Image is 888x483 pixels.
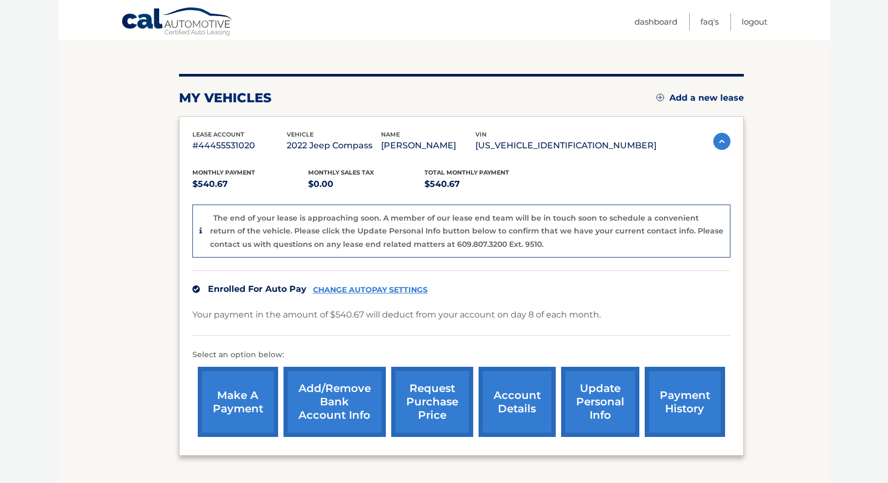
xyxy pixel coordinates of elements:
a: make a payment [198,367,278,437]
a: account details [479,367,556,437]
p: $540.67 [192,177,309,192]
span: Total Monthly Payment [424,169,509,176]
span: vehicle [287,131,314,138]
p: 2022 Jeep Compass [287,138,381,153]
a: payment history [645,367,725,437]
a: Logout [742,13,767,31]
p: [PERSON_NAME] [381,138,475,153]
a: request purchase price [391,367,473,437]
a: Cal Automotive [121,7,234,38]
a: update personal info [561,367,639,437]
a: Add a new lease [656,93,744,103]
p: The end of your lease is approaching soon. A member of our lease end team will be in touch soon t... [210,213,723,249]
a: Add/Remove bank account info [283,367,386,437]
span: Enrolled For Auto Pay [208,284,307,294]
p: Your payment in the amount of $540.67 will deduct from your account on day 8 of each month. [192,307,601,322]
p: #44455531020 [192,138,287,153]
img: check.svg [192,285,200,293]
img: accordion-active.svg [713,133,730,150]
span: Monthly Payment [192,169,255,176]
h2: my vehicles [179,90,272,106]
a: FAQ's [700,13,719,31]
p: Select an option below: [192,349,730,361]
span: Monthly sales Tax [308,169,374,176]
p: [US_VEHICLE_IDENTIFICATION_NUMBER] [475,138,656,153]
span: name [381,131,400,138]
p: $0.00 [308,177,424,192]
p: $540.67 [424,177,541,192]
span: lease account [192,131,244,138]
a: CHANGE AUTOPAY SETTINGS [313,285,428,295]
span: vin [475,131,487,138]
a: Dashboard [635,13,677,31]
img: add.svg [656,94,664,101]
